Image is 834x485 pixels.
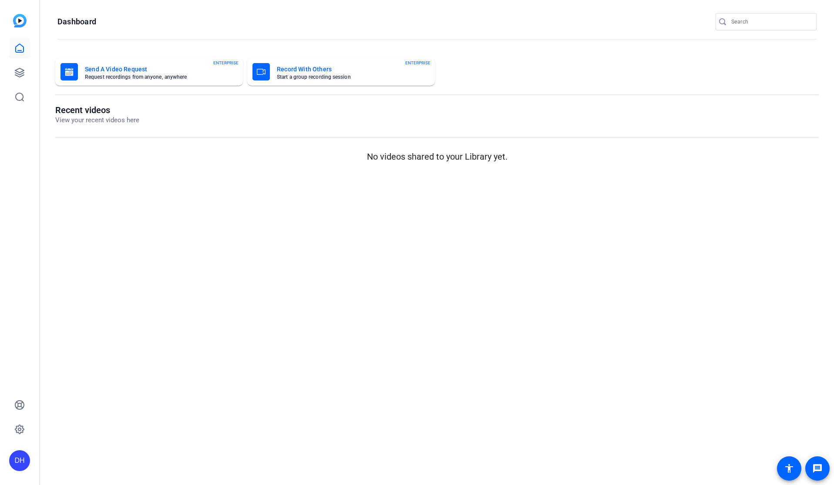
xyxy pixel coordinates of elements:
mat-card-title: Send A Video Request [85,64,224,74]
p: View your recent videos here [55,115,139,125]
span: ENTERPRISE [213,60,239,66]
p: No videos shared to your Library yet. [55,150,819,163]
input: Search [731,17,810,27]
mat-icon: accessibility [784,463,794,474]
h1: Dashboard [57,17,96,27]
h1: Recent videos [55,105,139,115]
button: Send A Video RequestRequest recordings from anyone, anywhereENTERPRISE [55,58,243,86]
mat-card-subtitle: Start a group recording session [277,74,416,80]
span: ENTERPRISE [405,60,430,66]
img: blue-gradient.svg [13,14,27,27]
mat-icon: message [812,463,823,474]
mat-card-subtitle: Request recordings from anyone, anywhere [85,74,224,80]
button: Record With OthersStart a group recording sessionENTERPRISE [247,58,435,86]
div: DH [9,450,30,471]
mat-card-title: Record With Others [277,64,416,74]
